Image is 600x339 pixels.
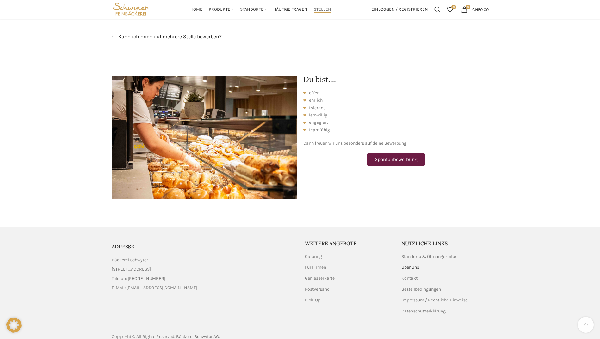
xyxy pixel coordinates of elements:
[112,257,148,264] span: Bäckerei Schwyter
[273,7,307,13] span: Häufige Fragen
[314,3,331,16] a: Stellen
[309,127,330,134] span: teamfähig
[401,253,458,260] a: Standorte & Öffnungszeiten
[401,297,468,303] a: Impressum / Rechtliche Hinweise
[368,3,431,16] a: Einloggen / Registrieren
[309,97,323,104] span: ehrlich
[401,275,418,282] a: Kontakt
[451,5,456,9] span: 0
[444,3,456,16] div: Meine Wunschliste
[273,3,307,16] a: Häufige Fragen
[112,243,134,250] span: ADRESSE
[153,3,368,16] div: Main navigation
[578,317,594,333] a: Scroll to top button
[112,284,197,291] span: E-Mail: [EMAIL_ADDRESS][DOMAIN_NAME]
[240,3,267,16] a: Standorte
[190,7,202,13] span: Home
[190,3,202,16] a: Home
[472,7,480,12] span: CHF
[375,157,417,162] span: Spontanbewerbung
[401,240,489,247] h5: Nützliche Links
[466,5,470,9] span: 0
[431,3,444,16] a: Suchen
[309,90,319,97] span: offen
[371,7,428,12] span: Einloggen / Registrieren
[112,266,151,273] span: [STREET_ADDRESS]
[309,119,328,126] span: engagiert
[401,286,442,293] a: Bestellbedingungen
[112,275,295,282] a: List item link
[303,76,489,83] h2: Du bist....
[401,308,446,314] a: Datenschutzerklärung
[305,297,321,303] a: Pick-Up
[303,140,489,147] p: Dann freuen wir uns besonders auf deine Bewerbung!
[309,112,327,119] span: lernwillig
[112,6,151,12] a: Site logo
[472,7,489,12] bdi: 0.00
[444,3,456,16] a: 0
[305,264,327,271] a: Für Firmen
[240,7,263,13] span: Standorte
[305,253,323,260] a: Catering
[305,240,392,247] h5: Weitere Angebote
[305,286,330,293] a: Postversand
[367,153,425,166] a: Spontanbewerbung
[118,33,222,41] span: Kann ich mich auf mehrere Stelle bewerben?
[458,3,492,16] a: 0 CHF0.00
[314,7,331,13] span: Stellen
[305,275,335,282] a: Geniesserkarte
[209,3,234,16] a: Produkte
[309,104,325,111] span: tolerant
[209,7,230,13] span: Produkte
[401,264,420,271] a: Über Uns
